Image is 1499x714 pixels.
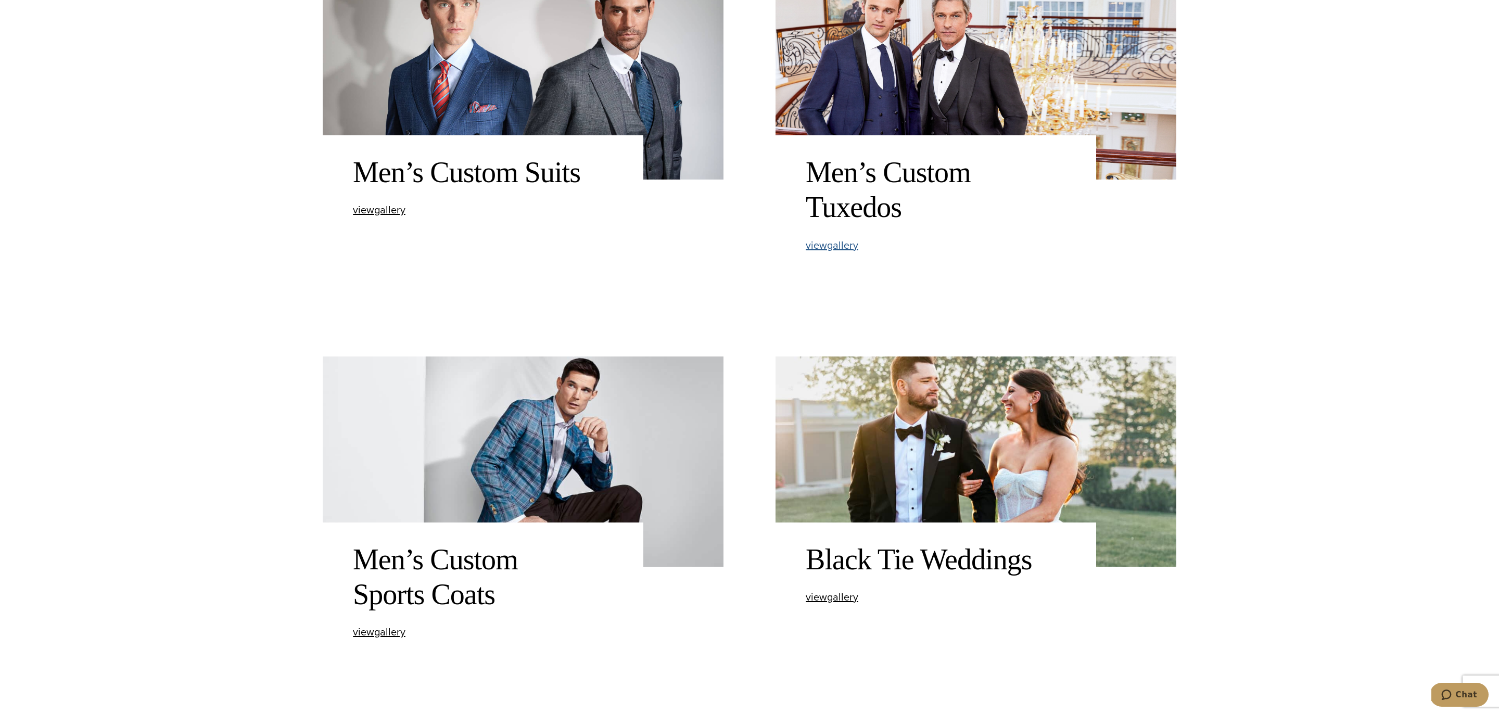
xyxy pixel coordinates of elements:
img: Client in blue bespoke Loro Piana sportscoat, white shirt. [323,356,723,567]
h2: Men’s Custom Sports Coats [353,542,613,612]
a: viewgallery [353,205,405,215]
a: viewgallery [806,592,858,603]
img: Bride & groom outside. Bride wearing low cut wedding dress. Groom wearing wedding tuxedo by Zegna. [776,356,1176,567]
h2: Men’s Custom Tuxedos [806,155,1066,225]
span: view gallery [806,237,858,253]
span: view gallery [353,202,405,218]
a: viewgallery [353,627,405,637]
h2: Black Tie Weddings [806,542,1066,577]
span: view gallery [806,589,858,605]
iframe: Opens a widget where you can chat to one of our agents [1431,683,1489,709]
h2: Men’s Custom Suits [353,155,613,190]
a: viewgallery [806,240,858,251]
span: view gallery [353,624,405,640]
